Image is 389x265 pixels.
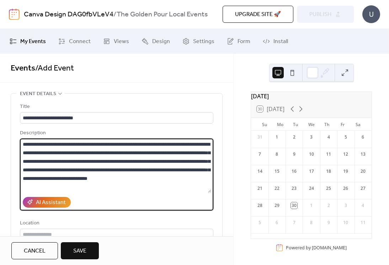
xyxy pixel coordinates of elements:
[308,185,315,192] div: 24
[20,37,46,46] span: My Events
[325,151,332,157] div: 11
[342,168,349,175] div: 19
[4,32,51,51] a: My Events
[342,185,349,192] div: 26
[308,134,315,140] div: 3
[257,168,263,175] div: 14
[24,247,46,255] span: Cancel
[325,134,332,140] div: 4
[23,197,71,208] button: AI Assistant
[360,219,366,226] div: 11
[274,185,280,192] div: 22
[360,202,366,209] div: 4
[350,118,366,131] div: Sa
[360,134,366,140] div: 6
[274,151,280,157] div: 8
[113,8,117,21] b: /
[257,185,263,192] div: 21
[360,151,366,157] div: 13
[61,242,99,259] button: Save
[98,32,134,51] a: Views
[193,37,214,46] span: Settings
[257,202,263,209] div: 28
[11,242,58,259] button: Cancel
[272,118,288,131] div: Mo
[342,219,349,226] div: 10
[257,118,272,131] div: Su
[360,185,366,192] div: 27
[257,151,263,157] div: 7
[177,32,220,51] a: Settings
[117,8,208,21] b: The Golden Pour Local Events
[342,202,349,209] div: 3
[274,134,280,140] div: 1
[308,202,315,209] div: 1
[274,168,280,175] div: 15
[235,10,281,19] span: Upgrade site 🚀
[342,151,349,157] div: 12
[312,245,347,251] a: [DOMAIN_NAME]
[325,185,332,192] div: 25
[24,8,113,21] a: Canva Design DAG0fbVLeV4
[304,118,319,131] div: We
[308,219,315,226] div: 8
[136,32,175,51] a: Design
[291,151,297,157] div: 9
[53,32,96,51] a: Connect
[274,202,280,209] div: 29
[273,37,288,46] span: Install
[308,151,315,157] div: 10
[9,9,20,20] img: logo
[291,202,297,209] div: 30
[223,6,293,23] button: Upgrade site 🚀
[35,61,74,76] span: / Add Event
[319,118,335,131] div: Th
[257,134,263,140] div: 31
[152,37,170,46] span: Design
[36,198,66,207] div: AI Assistant
[325,168,332,175] div: 18
[69,37,91,46] span: Connect
[251,92,372,100] div: [DATE]
[257,32,293,51] a: Install
[286,245,347,251] div: Powered by
[360,168,366,175] div: 20
[325,219,332,226] div: 9
[291,168,297,175] div: 16
[288,118,304,131] div: Tu
[20,129,212,137] div: Description
[335,118,350,131] div: Fr
[238,37,250,46] span: Form
[291,219,297,226] div: 7
[274,219,280,226] div: 6
[114,37,129,46] span: Views
[20,90,56,98] span: Event details
[20,103,212,111] div: Title
[291,185,297,192] div: 23
[222,32,256,51] a: Form
[308,168,315,175] div: 17
[291,134,297,140] div: 2
[73,247,86,255] span: Save
[325,202,332,209] div: 2
[362,5,380,23] div: U
[257,219,263,226] div: 5
[342,134,349,140] div: 5
[20,219,212,228] div: Location
[11,61,35,76] a: Events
